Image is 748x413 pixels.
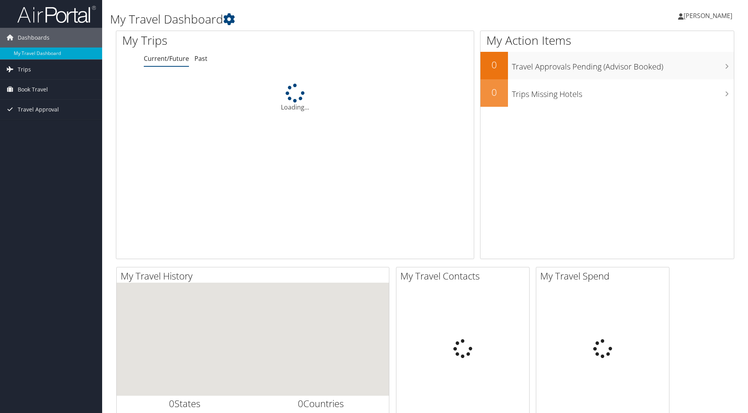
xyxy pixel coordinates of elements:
[480,52,734,79] a: 0Travel Approvals Pending (Advisor Booked)
[110,11,530,27] h1: My Travel Dashboard
[144,54,189,63] a: Current/Future
[18,28,49,48] span: Dashboards
[480,58,508,71] h2: 0
[259,397,383,410] h2: Countries
[480,32,734,49] h1: My Action Items
[18,80,48,99] span: Book Travel
[512,57,734,72] h3: Travel Approvals Pending (Advisor Booked)
[194,54,207,63] a: Past
[684,11,732,20] span: [PERSON_NAME]
[480,79,734,107] a: 0Trips Missing Hotels
[169,397,174,410] span: 0
[298,397,303,410] span: 0
[512,85,734,100] h3: Trips Missing Hotels
[116,84,474,112] div: Loading...
[540,269,669,283] h2: My Travel Spend
[400,269,529,283] h2: My Travel Contacts
[678,4,740,27] a: [PERSON_NAME]
[121,269,389,283] h2: My Travel History
[122,32,319,49] h1: My Trips
[17,5,96,24] img: airportal-logo.png
[18,60,31,79] span: Trips
[123,397,247,410] h2: States
[480,86,508,99] h2: 0
[18,100,59,119] span: Travel Approval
